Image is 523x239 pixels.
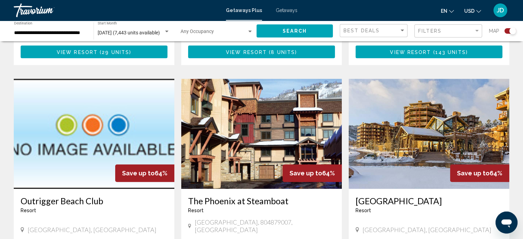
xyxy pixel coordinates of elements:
span: Save up to [290,170,322,177]
button: View Resort(143 units) [356,45,502,58]
span: Best Deals [344,28,380,33]
span: Resort [188,208,204,213]
div: 64% [450,164,509,182]
button: Filter [414,24,482,38]
a: The Phoenix at Steamboat [188,196,335,206]
button: Change currency [464,6,481,16]
span: [DATE] (7,443 units available) [98,30,160,35]
span: [GEOGRAPHIC_DATA], [GEOGRAPHIC_DATA] [28,226,156,233]
span: USD [464,8,475,14]
span: [GEOGRAPHIC_DATA], 804879007, [GEOGRAPHIC_DATA] [195,218,335,233]
span: View Resort [390,49,431,55]
span: JD [497,7,504,14]
span: Filters [418,28,442,34]
span: Resort [21,208,36,213]
a: Getaways Plus [226,8,262,13]
span: ( ) [267,49,297,55]
span: Resort [356,208,371,213]
a: [GEOGRAPHIC_DATA] [356,196,502,206]
img: ii_tpx1.jpg [181,79,342,189]
img: no_image_available_large.jpg [14,79,174,189]
span: en [441,8,447,14]
a: Outrigger Beach Club [21,196,167,206]
span: 143 units [435,49,466,55]
span: 8 units [271,49,295,55]
iframe: Button to launch messaging window [495,211,517,233]
button: View Resort(29 units) [21,45,167,58]
a: Getaways [276,8,297,13]
span: ( ) [431,49,468,55]
span: Save up to [457,170,490,177]
span: View Resort [226,49,267,55]
button: Search [257,24,333,37]
span: View Resort [57,49,98,55]
span: [GEOGRAPHIC_DATA], [GEOGRAPHIC_DATA] [362,226,491,233]
span: Search [283,29,307,34]
img: ii_wgc1.jpg [349,79,509,189]
div: 64% [115,164,174,182]
button: Change language [441,6,454,16]
span: Save up to [122,170,155,177]
button: View Resort(8 units) [188,45,335,58]
a: Travorium [14,3,219,17]
span: 29 units [102,49,129,55]
span: ( ) [98,49,131,55]
button: User Menu [491,3,509,18]
div: 64% [283,164,342,182]
mat-select: Sort by [344,28,405,34]
span: Map [489,26,499,36]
